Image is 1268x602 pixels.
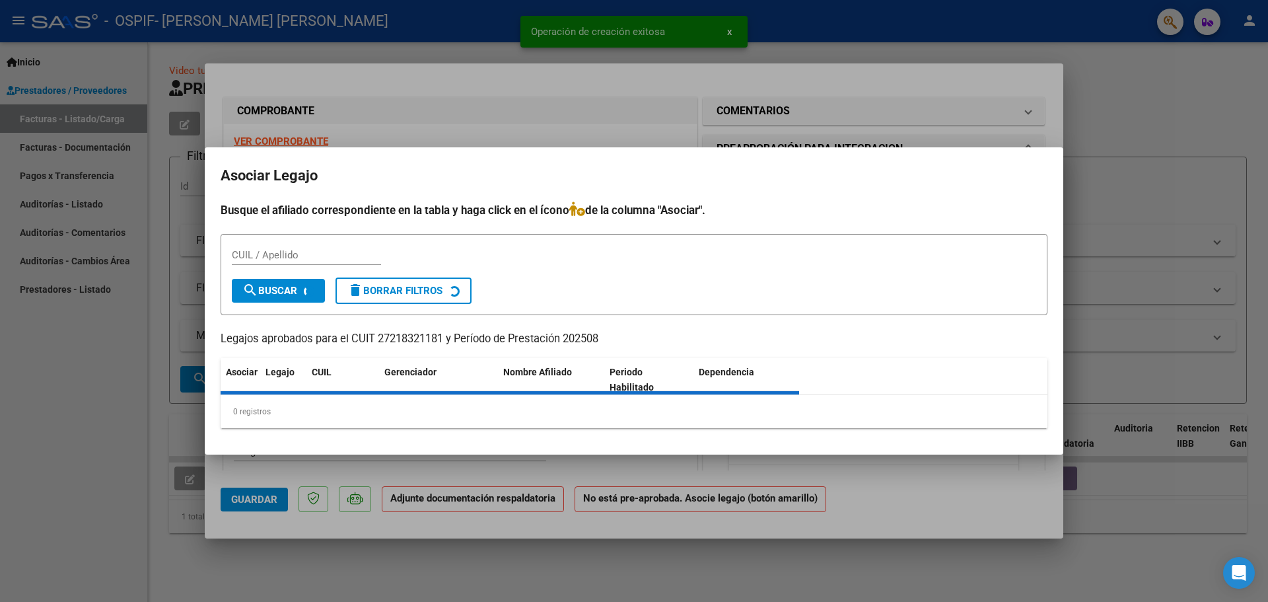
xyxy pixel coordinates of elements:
[610,367,654,393] span: Periodo Habilitado
[242,282,258,298] mat-icon: search
[260,358,306,402] datatable-header-cell: Legajo
[384,367,437,377] span: Gerenciador
[498,358,604,402] datatable-header-cell: Nombre Afiliado
[226,367,258,377] span: Asociar
[221,202,1047,219] h4: Busque el afiliado correspondiente en la tabla y haga click en el ícono de la columna "Asociar".
[221,358,260,402] datatable-header-cell: Asociar
[306,358,379,402] datatable-header-cell: CUIL
[1223,557,1255,589] div: Open Intercom Messenger
[232,279,325,303] button: Buscar
[312,367,332,377] span: CUIL
[347,282,363,298] mat-icon: delete
[347,285,442,297] span: Borrar Filtros
[335,278,472,304] button: Borrar Filtros
[604,358,693,402] datatable-header-cell: Periodo Habilitado
[379,358,498,402] datatable-header-cell: Gerenciador
[503,367,572,377] span: Nombre Afiliado
[221,163,1047,188] h2: Asociar Legajo
[265,367,295,377] span: Legajo
[221,331,1047,348] p: Legajos aprobados para el CUIT 27218321181 y Período de Prestación 202508
[693,358,800,402] datatable-header-cell: Dependencia
[242,285,297,297] span: Buscar
[221,395,1047,428] div: 0 registros
[699,367,754,377] span: Dependencia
